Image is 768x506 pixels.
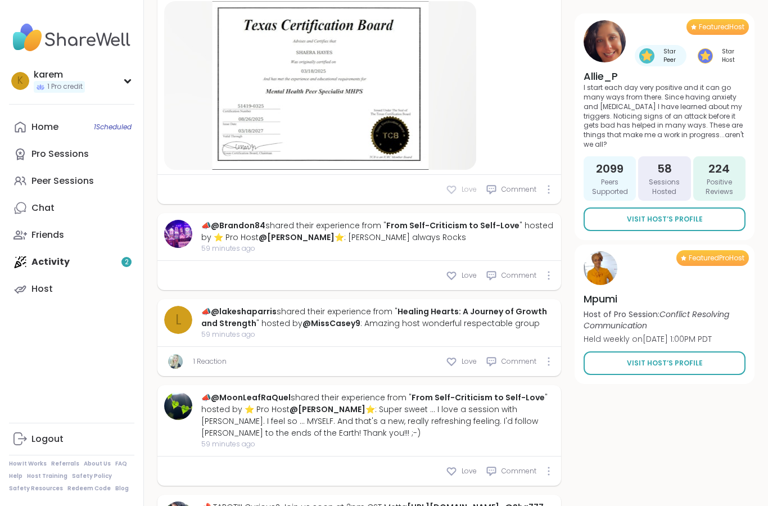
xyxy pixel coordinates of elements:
a: Blog [115,485,129,493]
span: 224 [708,161,730,177]
a: @lakeshaparris [211,306,277,317]
a: Healing Hearts: A Journey of Growth and Strength [201,306,547,329]
span: Comment [502,356,536,367]
img: MissCasey9 [168,354,183,369]
span: l [175,310,182,330]
img: MoonLeafRaQuel [164,392,192,420]
a: Logout [9,426,134,453]
span: Visit Host’s Profile [627,214,703,224]
span: Love [462,466,477,476]
span: Featured Host [699,22,744,31]
a: About Us [84,460,111,468]
a: Pro Sessions [9,141,134,168]
div: Logout [31,433,64,445]
img: Allie_P [584,20,626,62]
a: Host [9,275,134,302]
div: Home [31,121,58,133]
div: 📣 shared their experience from " " hosted by ⭐ Pro Host ⭐: Super sweet ... I love a session with ... [201,392,554,439]
p: Held weekly on [DATE] 1:00PM PDT [584,333,746,345]
img: Star Peer [639,48,654,64]
a: Visit Host’s Profile [584,351,746,375]
a: @Brandon84 [211,220,265,231]
div: 📣 shared their experience from " " hosted by ⭐ Pro Host ⭐: [PERSON_NAME] always Rocks [201,220,554,243]
div: 📣 shared their experience from " " hosted by : Amazing host wonderful respectable group [201,306,554,329]
a: How It Works [9,460,47,468]
img: Brandon84 [164,220,192,248]
a: Visit Host’s Profile [584,207,746,231]
span: Peers Supported [588,178,631,197]
a: From Self-Criticism to Self-Love [386,220,519,231]
span: Star Peer [657,47,682,64]
span: Love [462,270,477,281]
div: Peer Sessions [31,175,94,187]
span: 1 Scheduled [94,123,132,132]
a: l [164,306,192,334]
h4: Allie_P [584,69,746,83]
span: k [17,74,23,88]
span: 2099 [596,161,624,177]
span: Visit Host’s Profile [627,358,703,368]
a: From Self-Criticism to Self-Love [412,392,545,403]
div: Friends [31,229,64,241]
img: Star Host [698,48,713,64]
a: @[PERSON_NAME] [290,404,365,415]
img: Mpumi [584,251,617,285]
span: 59 minutes ago [201,439,554,449]
span: Positive Reviews [698,178,741,197]
span: Love [462,184,477,195]
a: @[PERSON_NAME] [259,232,335,243]
span: Star Host [715,47,741,64]
span: Love [462,356,477,367]
span: 58 [657,161,672,177]
a: Home1Scheduled [9,114,134,141]
a: Host Training [27,472,67,480]
span: Comment [502,466,536,476]
a: @MoonLeafRaQuel [211,392,291,403]
span: Comment [502,184,536,195]
span: Sessions Hosted [643,178,686,197]
a: Safety Policy [72,472,112,480]
i: Conflict Resolving Communication [584,309,729,331]
a: Chat [9,195,134,222]
h4: Mpumi [584,292,746,306]
span: Comment [502,270,536,281]
span: 59 minutes ago [201,329,554,340]
p: Host of Pro Session: [584,309,746,331]
div: karem [34,69,85,81]
div: Host [31,283,53,295]
p: I start each day very positive and it can go many ways from there. Since having anxiety and [MEDI... [584,83,746,150]
a: 1 Reaction [193,356,227,367]
a: Referrals [51,460,79,468]
span: Featured Pro Host [689,254,744,263]
a: Friends [9,222,134,249]
a: @MissCasey9 [302,318,360,329]
span: 59 minutes ago [201,243,554,254]
span: 1 Pro credit [47,82,83,92]
a: Help [9,472,22,480]
div: Pro Sessions [31,148,89,160]
a: Safety Resources [9,485,63,493]
a: FAQ [115,460,127,468]
div: Chat [31,202,55,214]
a: Redeem Code [67,485,111,493]
img: ShareWell Nav Logo [9,18,134,57]
a: Peer Sessions [9,168,134,195]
